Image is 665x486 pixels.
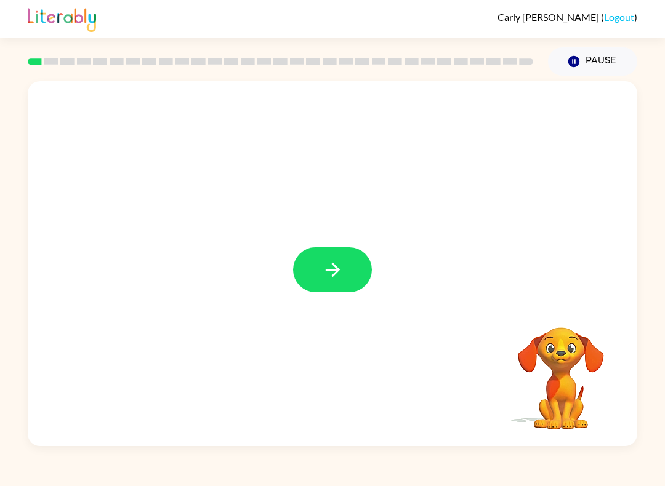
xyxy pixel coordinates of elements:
button: Pause [548,47,637,76]
img: Literably [28,5,96,32]
span: Carly [PERSON_NAME] [498,11,601,23]
a: Logout [604,11,634,23]
video: Your browser must support playing .mp4 files to use Literably. Please try using another browser. [499,308,623,431]
div: ( ) [498,11,637,23]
